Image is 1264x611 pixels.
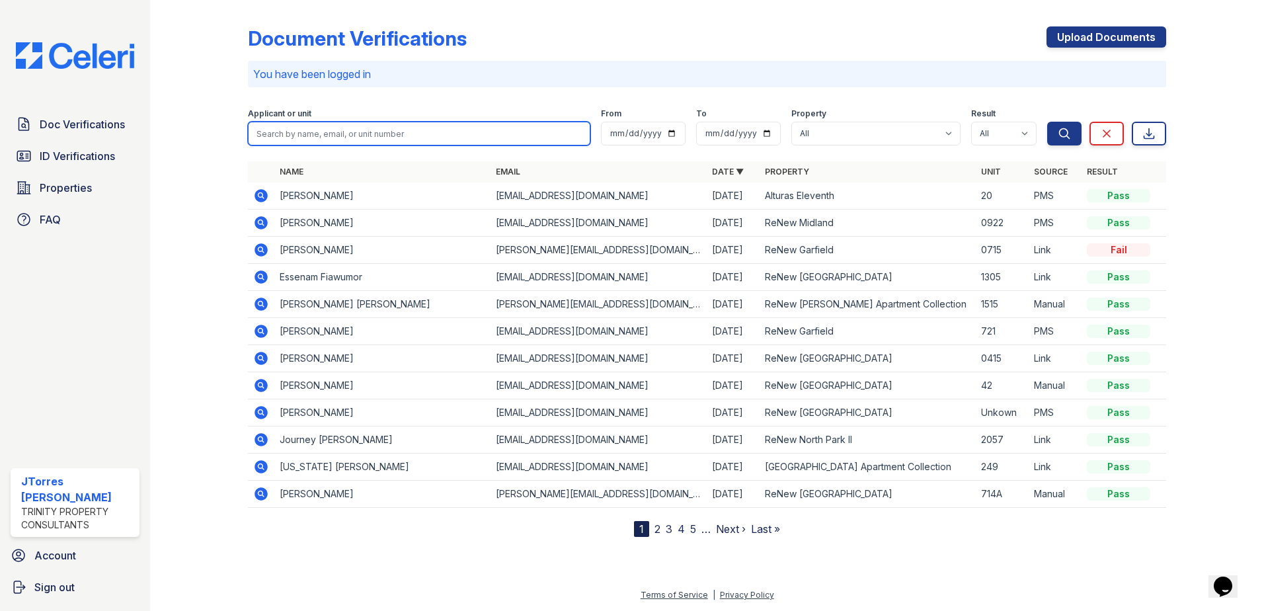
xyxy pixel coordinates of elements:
td: ReNew Garfield [760,318,976,345]
td: ReNew [PERSON_NAME] Apartment Collection [760,291,976,318]
td: [EMAIL_ADDRESS][DOMAIN_NAME] [491,345,707,372]
a: Result [1087,167,1118,177]
td: [EMAIL_ADDRESS][DOMAIN_NAME] [491,372,707,399]
span: Sign out [34,579,75,595]
label: Property [791,108,826,119]
td: [DATE] [707,454,760,481]
td: Unkown [976,399,1029,427]
td: 42 [976,372,1029,399]
td: 20 [976,183,1029,210]
td: [EMAIL_ADDRESS][DOMAIN_NAME] [491,427,707,454]
td: Manual [1029,291,1082,318]
td: [EMAIL_ADDRESS][DOMAIN_NAME] [491,318,707,345]
td: [GEOGRAPHIC_DATA] Apartment Collection [760,454,976,481]
td: ReNew [GEOGRAPHIC_DATA] [760,372,976,399]
td: 1515 [976,291,1029,318]
span: FAQ [40,212,61,227]
td: [PERSON_NAME] [274,318,491,345]
div: Pass [1087,487,1150,501]
td: [PERSON_NAME] [274,237,491,264]
div: Pass [1087,216,1150,229]
span: … [701,521,711,537]
td: ReNew Garfield [760,237,976,264]
td: [EMAIL_ADDRESS][DOMAIN_NAME] [491,264,707,291]
a: Date ▼ [712,167,744,177]
td: Link [1029,454,1082,481]
td: [PERSON_NAME] [274,372,491,399]
a: 2 [654,522,660,536]
a: Upload Documents [1047,26,1166,48]
div: Pass [1087,433,1150,446]
iframe: chat widget [1208,558,1251,598]
a: Doc Verifications [11,111,139,138]
td: [PERSON_NAME] [274,183,491,210]
td: PMS [1029,183,1082,210]
td: [PERSON_NAME] [PERSON_NAME] [274,291,491,318]
td: ReNew North Park II [760,427,976,454]
img: CE_Logo_Blue-a8612792a0a2168367f1c8372b55b34899dd931a85d93a1a3d3e32e68fde9ad4.png [5,42,145,69]
div: Fail [1087,243,1150,257]
a: Unit [981,167,1001,177]
td: ReNew [GEOGRAPHIC_DATA] [760,345,976,372]
td: 249 [976,454,1029,481]
td: [DATE] [707,318,760,345]
a: Account [5,542,145,569]
span: ID Verifications [40,148,115,164]
td: [EMAIL_ADDRESS][DOMAIN_NAME] [491,454,707,481]
td: 2057 [976,427,1029,454]
td: [PERSON_NAME] [274,481,491,508]
td: [EMAIL_ADDRESS][DOMAIN_NAME] [491,210,707,237]
td: [DATE] [707,291,760,318]
td: [DATE] [707,264,760,291]
a: FAQ [11,206,139,233]
td: ReNew [GEOGRAPHIC_DATA] [760,399,976,427]
a: Next › [716,522,746,536]
td: 0715 [976,237,1029,264]
input: Search by name, email, or unit number [248,122,590,145]
td: 0922 [976,210,1029,237]
a: Property [765,167,809,177]
td: [PERSON_NAME][EMAIL_ADDRESS][DOMAIN_NAME] [491,291,707,318]
div: 1 [634,521,649,537]
a: Name [280,167,303,177]
td: PMS [1029,210,1082,237]
div: Pass [1087,325,1150,338]
td: 714A [976,481,1029,508]
td: Essenam Fiawumor [274,264,491,291]
a: Source [1034,167,1068,177]
td: ReNew [GEOGRAPHIC_DATA] [760,481,976,508]
label: Result [971,108,996,119]
td: [DATE] [707,372,760,399]
td: [EMAIL_ADDRESS][DOMAIN_NAME] [491,399,707,427]
label: To [696,108,707,119]
td: 0415 [976,345,1029,372]
div: Pass [1087,460,1150,473]
p: You have been logged in [253,66,1161,82]
span: Doc Verifications [40,116,125,132]
label: Applicant or unit [248,108,311,119]
div: Pass [1087,298,1150,311]
a: Properties [11,175,139,201]
a: 5 [690,522,696,536]
div: Pass [1087,406,1150,419]
div: Document Verifications [248,26,467,50]
a: ID Verifications [11,143,139,169]
a: Sign out [5,574,145,600]
td: [PERSON_NAME] [274,345,491,372]
div: | [713,590,715,600]
div: Pass [1087,379,1150,392]
td: [PERSON_NAME] [274,210,491,237]
td: Alturas Eleventh [760,183,976,210]
td: PMS [1029,318,1082,345]
a: 3 [666,522,672,536]
td: 721 [976,318,1029,345]
span: Account [34,548,76,563]
a: 4 [678,522,685,536]
a: Terms of Service [641,590,708,600]
a: Email [496,167,520,177]
a: Privacy Policy [720,590,774,600]
td: Link [1029,427,1082,454]
td: ReNew [GEOGRAPHIC_DATA] [760,264,976,291]
td: ReNew Midland [760,210,976,237]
